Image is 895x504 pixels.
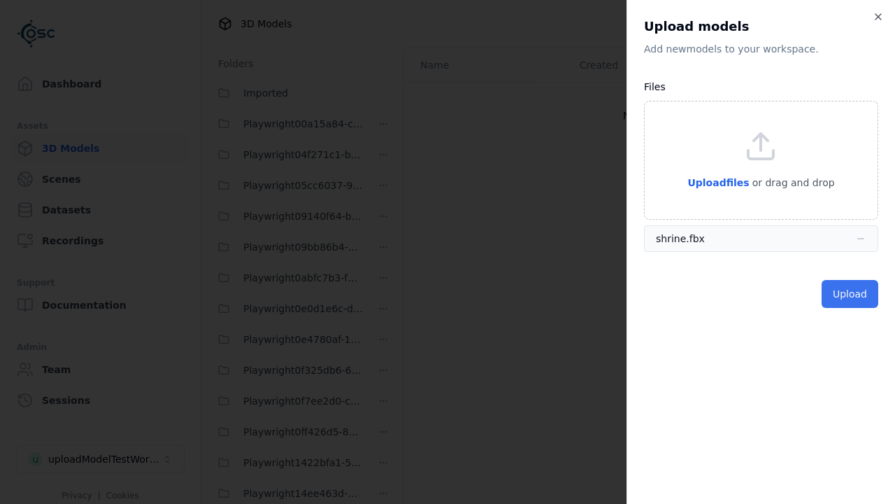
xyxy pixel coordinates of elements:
[687,177,749,188] span: Upload files
[656,232,705,246] div: shrine.fbx
[644,17,878,36] h2: Upload models
[644,42,878,56] p: Add new model s to your workspace.
[822,280,878,308] button: Upload
[750,174,835,191] p: or drag and drop
[644,81,666,92] label: Files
